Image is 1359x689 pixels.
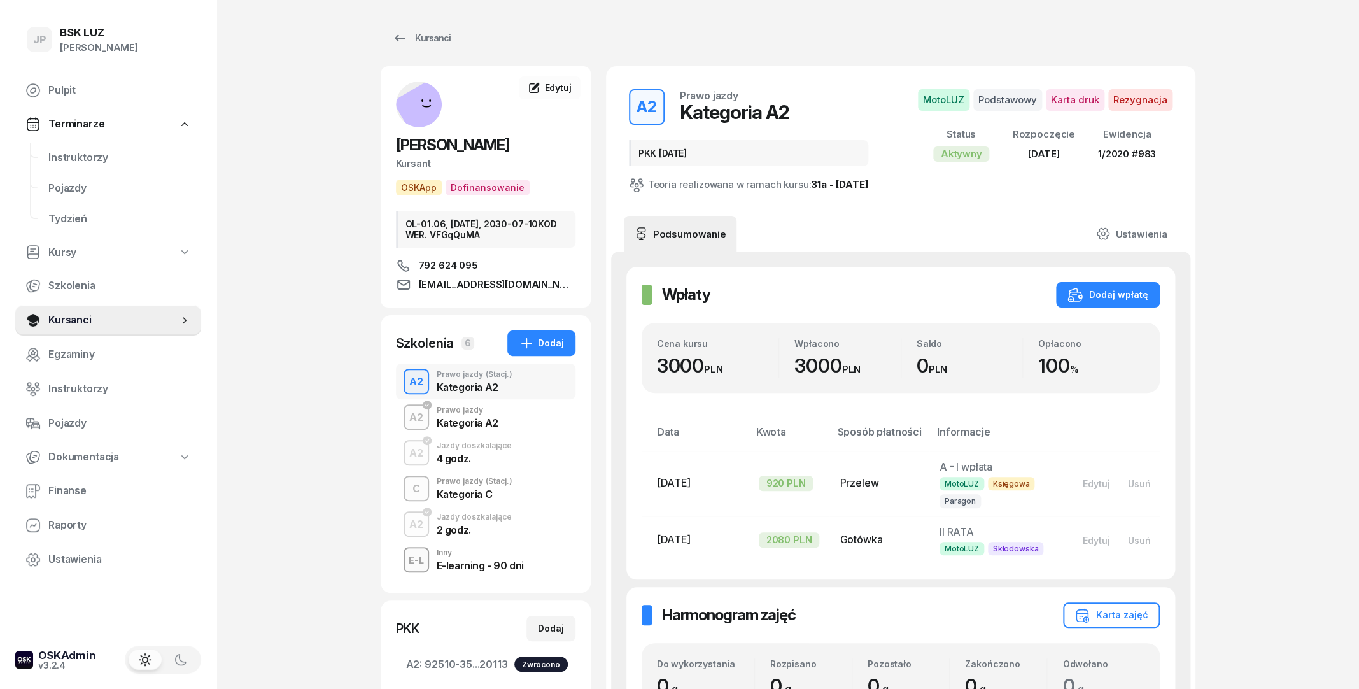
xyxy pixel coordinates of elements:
span: Instruktorzy [48,381,191,397]
button: Dodaj [507,330,575,356]
button: MotoLUZPodstawowyKarta drukRezygnacja [918,89,1172,111]
div: Saldo [917,338,1023,349]
div: PKK [DATE] [629,140,869,166]
button: Usuń [1119,473,1160,494]
button: Karta zajęć [1063,602,1160,628]
span: Skłodowska [988,542,1043,555]
div: Aktywny [933,146,990,162]
div: A2 [404,407,428,429]
span: (Stacj.) [486,371,512,378]
button: A2Jazdy doszkalające4 godz. [396,435,575,471]
small: % [1070,363,1079,375]
div: Prawo jazdy [437,406,498,414]
span: MotoLUZ [918,89,969,111]
div: A2 [404,371,428,393]
div: Szkolenia [396,334,454,352]
div: Prawo jazdy [680,90,738,101]
button: E-LInnyE-learning - 90 dni [396,542,575,578]
a: Podsumowanie [624,216,736,252]
div: Kategoria A2 [437,418,498,428]
div: 4 godz. [437,453,512,464]
div: Rozpoczęcie [1012,126,1074,143]
div: Karta zajęć [1074,607,1148,623]
a: Edytuj [519,76,580,99]
span: JP [33,34,46,45]
a: [EMAIL_ADDRESS][DOMAIN_NAME] [396,277,575,292]
div: C [407,478,425,500]
span: Finanse [48,483,191,499]
a: Kursanci [381,25,462,51]
div: Opłacono [1038,338,1144,349]
h2: Wpłaty [662,285,710,305]
div: OL-01.06, [DATE], 2030-07-10KOD WER. VFGqQuMA [396,211,575,248]
button: A2Prawo jazdyKategoria A2 [396,399,575,435]
div: A2 [404,514,428,536]
small: PLN [704,363,723,375]
a: Kursanci [15,305,201,336]
div: Edytuj [1083,478,1110,489]
span: Kursy [48,245,76,261]
span: Raporty [48,517,191,534]
div: 100 [1038,354,1144,378]
a: Kursy [15,238,201,267]
div: Jazdy doszkalające [437,513,512,521]
div: Cena kursu [657,338,779,349]
div: Pozostało [868,658,949,669]
button: A2 [404,511,429,537]
div: 2 godz. [437,525,512,535]
button: Dodaj wpłatę [1056,282,1160,308]
a: Egzaminy [15,339,201,370]
div: Odwołano [1062,658,1144,669]
button: E-L [404,547,429,572]
span: (Stacj.) [486,478,512,485]
div: Dodaj [519,336,564,351]
span: Podstawowy [973,89,1042,111]
a: Pojazdy [38,173,201,204]
span: [DATE] [657,476,691,489]
div: Kategoria C [437,489,512,499]
div: Usuń [1128,535,1151,546]
span: Terminarze [48,116,104,132]
div: OSKAdmin [38,650,96,661]
span: [PERSON_NAME] [396,136,509,154]
div: 3000 [794,354,901,378]
span: Kursanci [48,312,178,329]
div: Usuń [1128,478,1151,489]
a: Ustawienia [15,544,201,575]
span: A - I wpłata [940,460,992,473]
span: 92510-35...20113 [406,657,565,673]
div: A2 [631,94,662,120]
div: Ewidencja [1098,126,1156,143]
button: OSKAppDofinansowanie [396,180,530,195]
small: PLN [841,363,861,375]
span: Instruktorzy [48,150,191,166]
div: Kursanci [392,31,451,46]
div: Teoria realizowana w ramach kursu: [629,176,869,193]
div: Inny [437,549,524,557]
div: Prawo jazdy [437,478,512,485]
div: Zwrócono [514,657,568,672]
div: 1/2020 #983 [1098,146,1156,162]
span: MotoLUZ [940,542,984,555]
a: Dokumentacja [15,443,201,472]
div: Kategoria A2 [680,101,789,124]
img: logo-xs-dark@2x.png [15,651,33,669]
th: Sposób płatności [829,423,929,451]
span: 792 624 095 [419,258,478,273]
small: PLN [928,363,947,375]
th: Informacje [929,423,1064,451]
button: CPrawo jazdy(Stacj.)Kategoria C [396,471,575,506]
div: Jazdy doszkalające [437,442,512,450]
span: [EMAIL_ADDRESS][DOMAIN_NAME] [419,277,575,292]
a: Terminarze [15,110,201,139]
th: Data [642,423,749,451]
span: Ustawienia [48,551,191,568]
a: Raporty [15,510,201,541]
div: Status [933,126,990,143]
div: Edytuj [1083,535,1110,546]
span: Paragon [940,494,981,508]
span: OSKApp [396,180,442,195]
span: Pojazdy [48,180,191,197]
div: Przelew [840,475,919,492]
div: 3000 [657,354,779,378]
